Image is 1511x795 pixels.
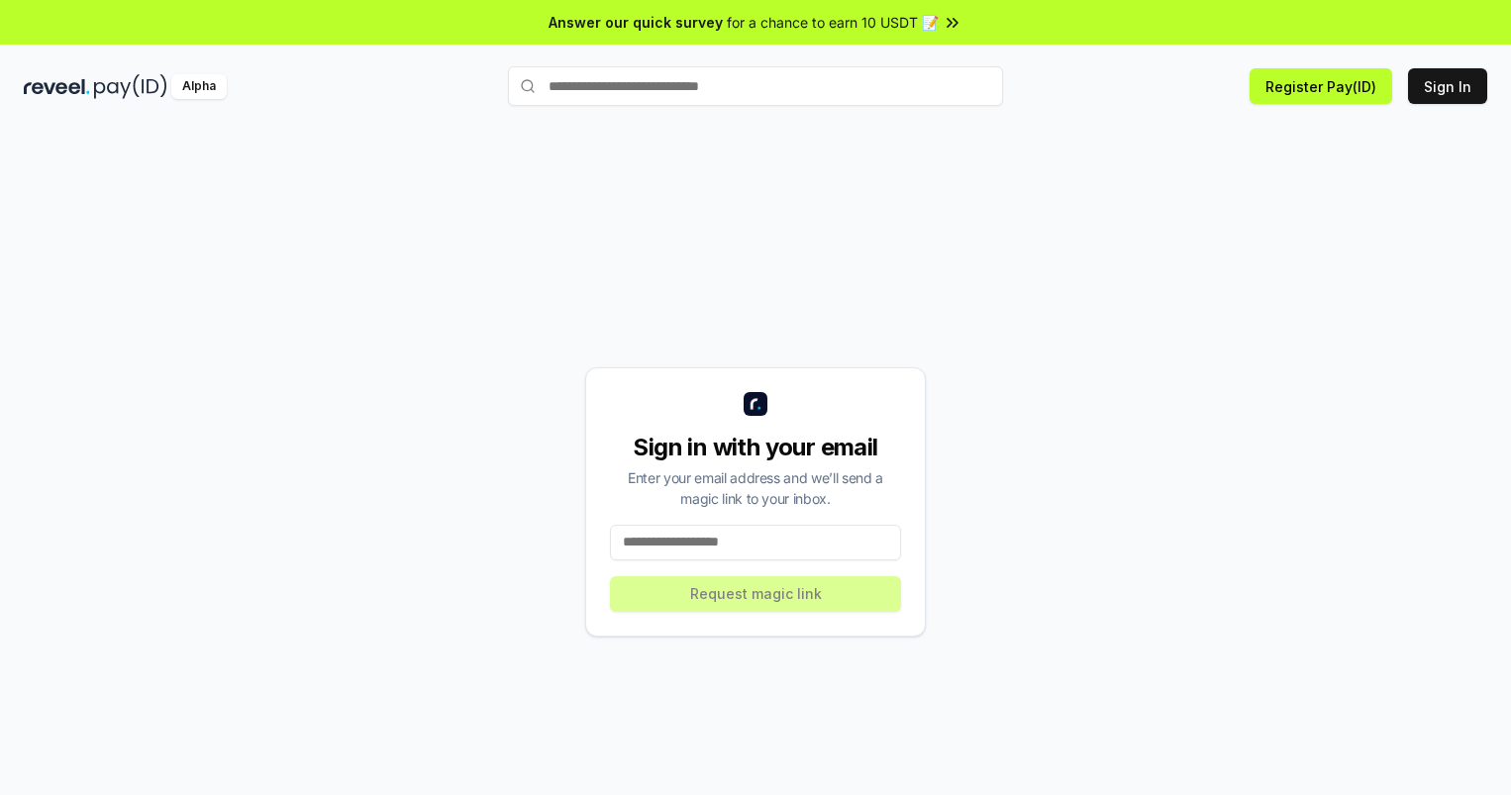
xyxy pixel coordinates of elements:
img: logo_small [744,392,767,416]
span: for a chance to earn 10 USDT 📝 [727,12,939,33]
img: reveel_dark [24,74,90,99]
img: pay_id [94,74,167,99]
div: Alpha [171,74,227,99]
div: Enter your email address and we’ll send a magic link to your inbox. [610,467,901,509]
button: Register Pay(ID) [1250,68,1392,104]
div: Sign in with your email [610,432,901,463]
button: Sign In [1408,68,1487,104]
span: Answer our quick survey [549,12,723,33]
